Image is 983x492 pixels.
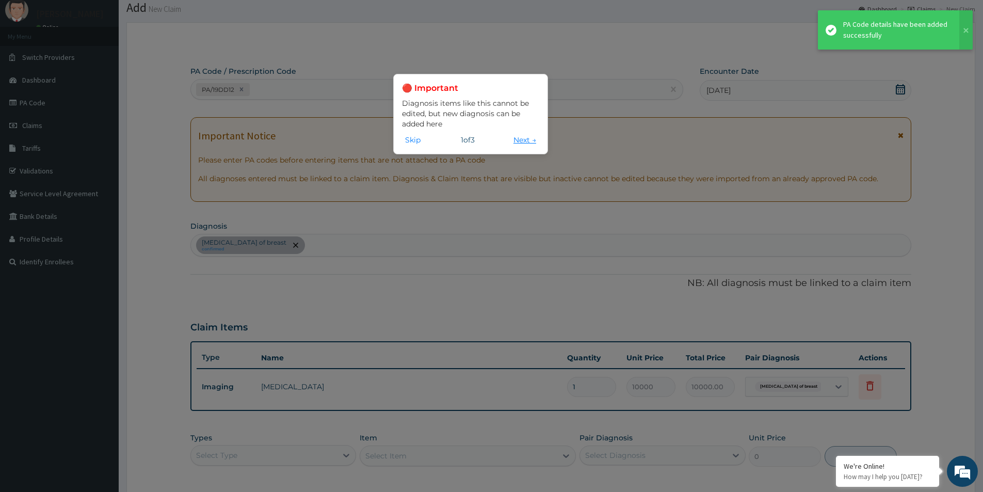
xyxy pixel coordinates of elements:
div: PA Code details have been added successfully [843,19,949,41]
span: 1 of 3 [461,135,475,145]
button: Skip [402,134,424,146]
h3: 🔴 Important [402,83,539,94]
span: We're online! [60,130,142,234]
p: Diagnosis items like this cannot be edited, but new diagnosis can be added here [402,98,539,129]
div: Chat with us now [54,58,173,71]
img: d_794563401_company_1708531726252_794563401 [19,52,42,77]
textarea: Type your message and hit 'Enter' [5,282,197,318]
button: Next → [510,134,539,146]
div: Minimize live chat window [169,5,194,30]
p: How may I help you today? [844,472,931,481]
div: We're Online! [844,462,931,471]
